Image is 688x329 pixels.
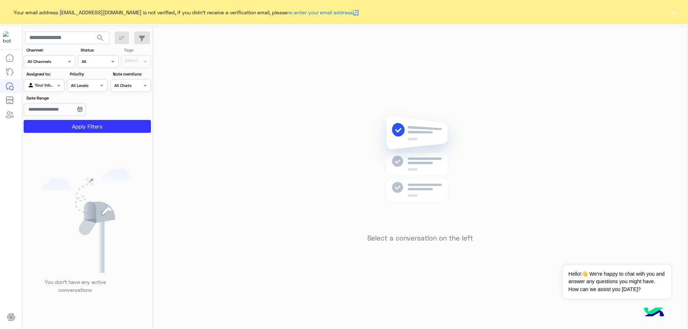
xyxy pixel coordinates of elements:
[113,71,150,77] label: Note mentions
[563,265,671,299] span: Hello!👋 We're happy to chat with you and answer any questions you might have. How can we assist y...
[3,31,16,44] img: 713415422032625
[670,9,677,16] button: ×
[14,9,359,16] span: Your email address [EMAIL_ADDRESS][DOMAIN_NAME] is not verified, if you didn't receive a verifica...
[96,34,105,42] span: search
[27,71,63,77] label: Assigned to:
[27,47,75,53] label: Channel:
[39,278,111,294] p: You don’t have any active conversations
[70,71,107,77] label: Priority
[641,300,666,325] img: hulul-logo.png
[287,9,353,15] a: re-enter your email address
[42,168,133,273] img: empty users
[81,47,118,53] label: Status
[368,110,472,229] img: no messages
[367,234,473,242] h5: Select a conversation on the left
[27,95,107,101] label: Date Range
[92,32,109,47] button: search
[24,120,151,133] button: Apply Filters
